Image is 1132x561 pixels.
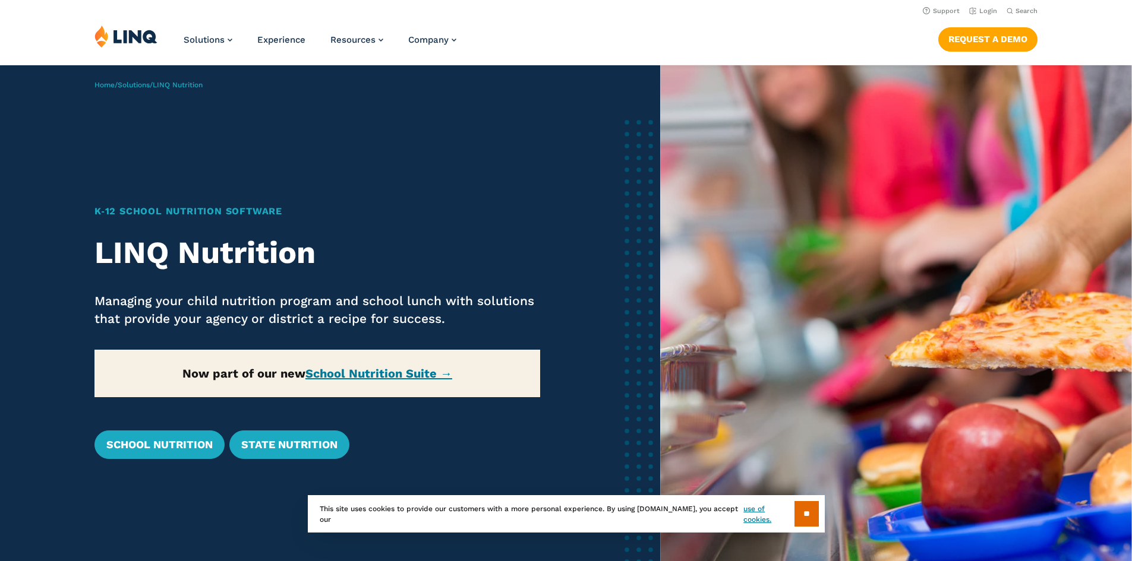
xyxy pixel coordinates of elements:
a: Request a Demo [938,27,1038,51]
h1: K‑12 School Nutrition Software [94,204,541,218]
nav: Primary Navigation [184,25,456,64]
span: Search [1016,7,1038,15]
span: LINQ Nutrition [153,81,203,89]
span: Company [408,34,449,45]
strong: LINQ Nutrition [94,234,316,271]
nav: Button Navigation [938,25,1038,51]
a: use of cookies. [743,503,794,525]
span: Solutions [184,34,225,45]
a: Company [408,34,456,45]
strong: Now part of our new [182,366,452,381]
a: State Nutrition [229,430,349,459]
span: Resources [330,34,376,45]
a: Solutions [184,34,232,45]
a: Experience [257,34,305,45]
a: School Nutrition Suite → [305,366,452,381]
span: / / [94,81,203,89]
a: Support [923,7,960,15]
a: Login [969,7,997,15]
a: Solutions [118,81,150,89]
a: School Nutrition [94,430,225,459]
div: This site uses cookies to provide our customers with a more personal experience. By using [DOMAIN... [308,495,825,533]
a: Home [94,81,115,89]
a: Resources [330,34,383,45]
button: Open Search Bar [1007,7,1038,15]
img: LINQ | K‑12 Software [94,25,157,47]
p: Managing your child nutrition program and school lunch with solutions that provide your agency or... [94,292,541,328]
